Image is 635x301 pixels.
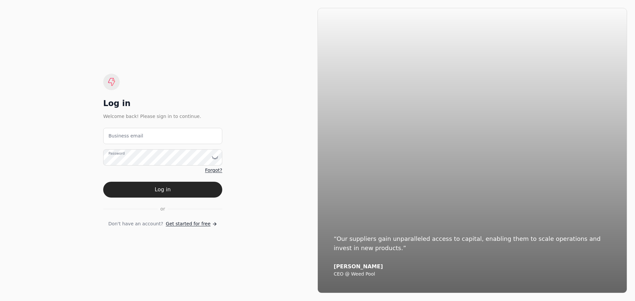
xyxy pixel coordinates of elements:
[108,220,163,227] span: Don't have an account?
[166,220,217,227] a: Get started for free
[334,263,611,270] div: [PERSON_NAME]
[103,182,222,198] button: Log in
[108,151,125,156] label: Password
[108,132,143,139] label: Business email
[334,271,611,277] div: CEO @ Weed Pool
[205,167,222,174] a: Forgot?
[103,98,222,109] div: Log in
[166,220,210,227] span: Get started for free
[160,206,165,212] span: or
[334,234,611,253] div: “Our suppliers gain unparalleled access to capital, enabling them to scale operations and invest ...
[103,113,222,120] div: Welcome back! Please sign in to continue.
